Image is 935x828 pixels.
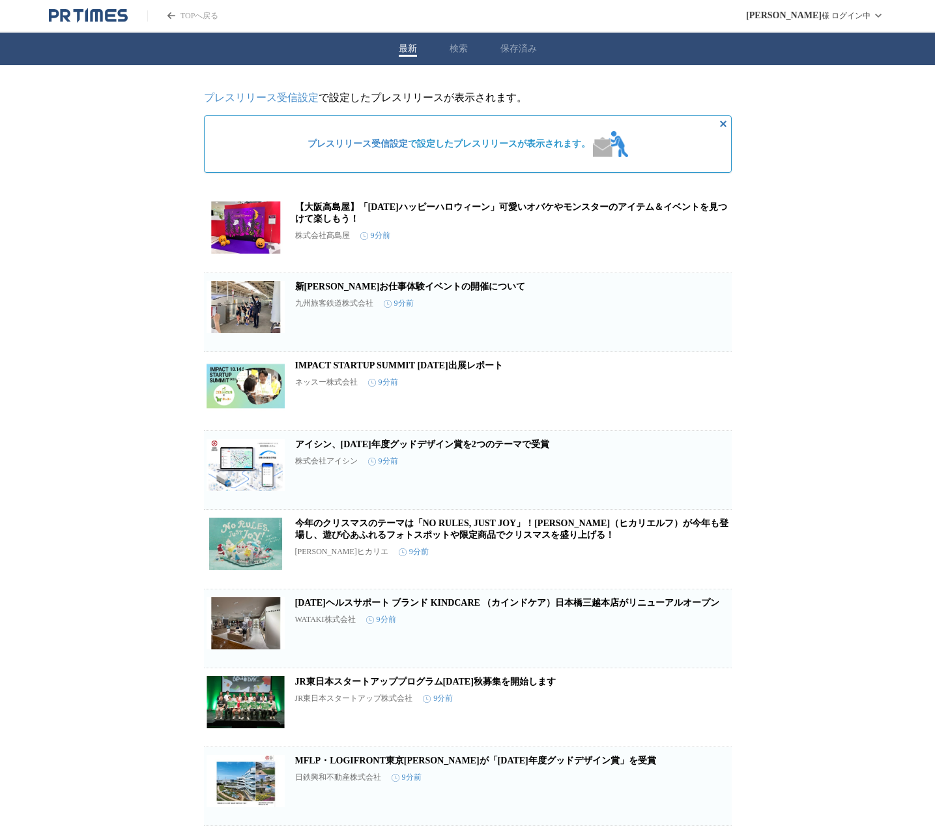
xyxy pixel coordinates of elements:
[207,201,285,254] img: 【大阪高島屋】「2025ハッピーハロウィーン」可愛いオバケやモンスターのアイテム＆イベントを見つけて楽しもう！
[207,518,285,570] img: 今年のクリスマスのテーマは「NO RULES, JUST JOY」！HikariELF（ヒカリエルフ）が今年も登場し、遊び心あふれるフォトスポットや限定商品でクリスマスを盛り上げる！
[295,677,556,687] a: JR東日本スタートアッププログラム[DATE]秋募集を開始します
[399,43,417,55] button: 最新
[207,439,285,491] img: アイシン、2025年度グッドデザイン賞を2つのテーマで受賞
[49,8,128,23] a: PR TIMESのトップページはこちら
[295,693,413,704] p: JR東日本スタートアップ株式会社
[366,614,396,625] time: 9分前
[295,202,727,224] a: 【大阪高島屋】「[DATE]ハッピーハロウィーン」可愛いオバケやモンスターのアイテム＆イベントを見つけて楽しもう！
[399,546,429,557] time: 9分前
[295,518,729,540] a: 今年のクリスマスのテーマは「NO RULES, JUST JOY」！[PERSON_NAME]（ヒカリエルフ）が今年も登場し、遊び心あふれるフォトスポットや限定商品でクリスマスを盛り上げる！
[450,43,468,55] button: 検索
[360,230,390,241] time: 9分前
[368,456,398,467] time: 9分前
[295,772,381,783] p: 日鉄興和不動産株式会社
[295,361,503,370] a: IMPACT STARTUP SUMMIT [DATE]出展レポート
[746,10,822,21] span: [PERSON_NAME]
[207,281,285,333] img: 新大牟田お仕事体験イベントの開催について
[207,360,285,412] img: IMPACT STARTUP SUMMIT 2025出展レポート
[295,456,358,467] p: 株式会社アイシン
[715,116,731,132] button: 非表示にする
[207,676,285,728] img: JR東日本スタートアッププログラム2025秋募集を開始します
[295,377,358,388] p: ネッスー株式会社
[295,598,720,608] a: [DATE]ヘルスサポート ブランド KINDCARE （カインドケア）日本橋三越本店がリニューアルオープン
[295,614,356,625] p: WATAKI株式会社
[295,546,388,557] p: [PERSON_NAME]ヒカリエ
[207,597,285,649] img: 10/15（水）ヘルスサポート ブランド KINDCARE （カインドケア）日本橋三越本店がリニューアルオープン
[207,755,285,807] img: MFLP・LOGIFRONT東京板橋が「2025年度グッドデザイン賞」を受賞
[500,43,537,55] button: 保存済み
[308,138,590,150] span: で設定したプレスリリースが表示されます。
[295,298,373,309] p: 九州旅客鉄道株式会社
[384,298,414,309] time: 9分前
[392,772,422,783] time: 9分前
[204,91,732,105] p: で設定したプレスリリースが表示されます。
[423,693,453,704] time: 9分前
[295,282,526,291] a: 新[PERSON_NAME]お仕事体験イベントの開催について
[308,139,408,149] a: プレスリリース受信設定
[295,439,549,449] a: アイシン、[DATE]年度グッドデザイン賞を2つのテーマで受賞
[368,377,398,388] time: 9分前
[295,756,656,765] a: MFLP・LOGIFRONT東京[PERSON_NAME]が「[DATE]年度グッドデザイン賞」を受賞
[204,92,319,103] a: プレスリリース受信設定
[295,230,350,241] p: 株式会社髙島屋
[147,10,218,22] a: PR TIMESのトップページはこちら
